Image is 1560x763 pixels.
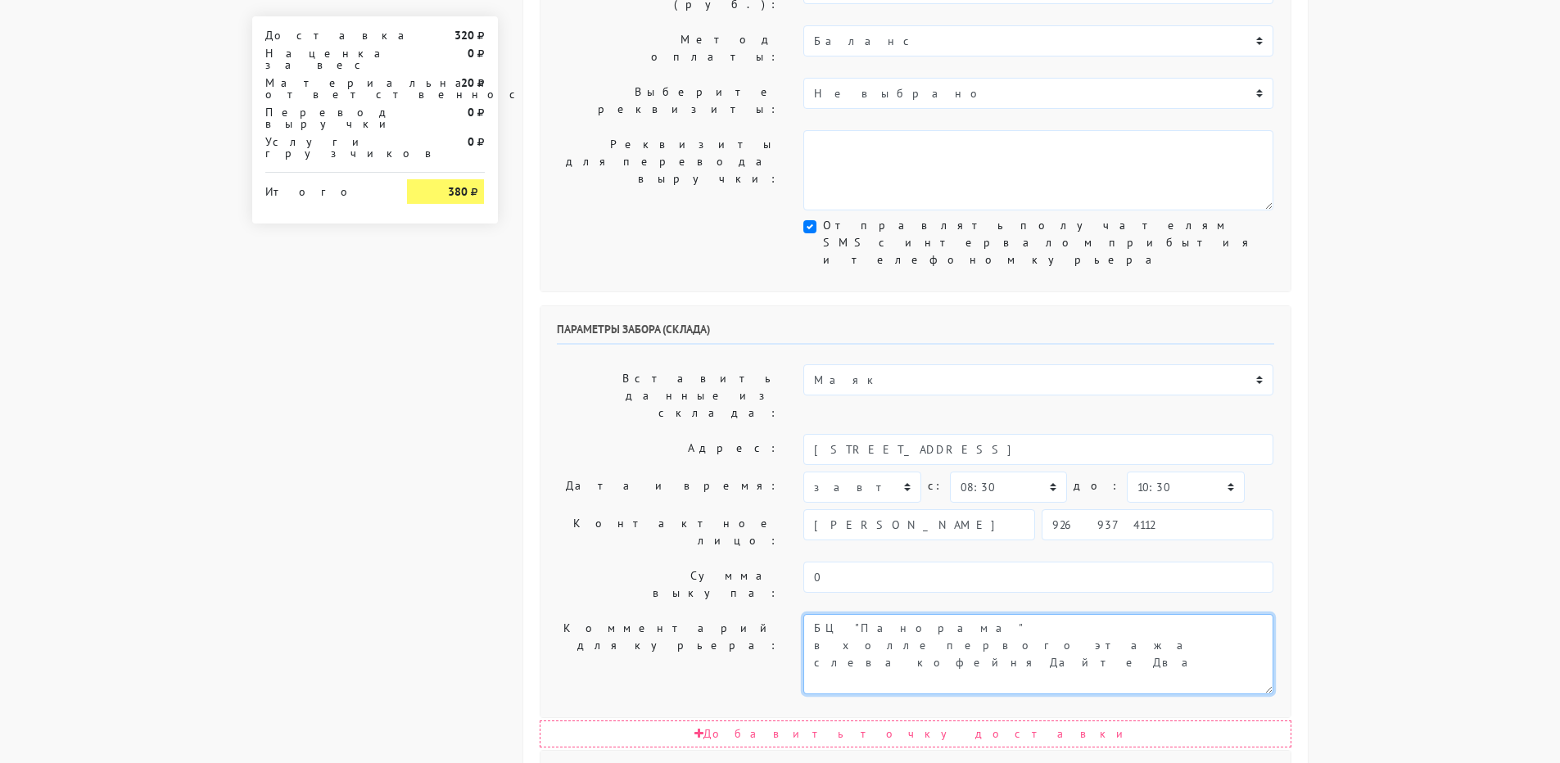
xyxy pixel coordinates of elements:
label: c: [928,472,943,500]
label: Сумма выкупа: [545,562,792,607]
strong: 0 [468,134,474,149]
label: до: [1074,472,1120,500]
label: Реквизиты для перевода выручки: [545,130,792,210]
textarea: Заход со стороны Верейская 29 стр 139 [803,614,1273,694]
label: Адрес: [545,434,792,465]
label: Метод оплаты: [545,25,792,71]
div: Наценка за вес [253,47,396,70]
div: Перевод выручки [253,106,396,129]
strong: 320 [454,28,474,43]
label: Выберите реквизиты: [545,78,792,124]
input: Телефон [1042,509,1273,540]
div: Услуги грузчиков [253,136,396,159]
strong: 20 [461,75,474,90]
label: Отправлять получателям SMS с интервалом прибытия и телефоном курьера [823,217,1273,269]
label: Дата и время: [545,472,792,503]
h6: Параметры забора (склада) [557,323,1274,345]
div: Материальная ответственность [253,77,396,100]
strong: 0 [468,105,474,120]
div: Доставка [253,29,396,41]
input: Имя [803,509,1035,540]
div: Добавить точку доставки [540,720,1291,747]
label: Вставить данные из склада: [545,364,792,427]
strong: 380 [448,184,468,199]
label: Комментарий для курьера: [545,614,792,694]
div: Итого [265,179,383,197]
strong: 0 [468,46,474,61]
label: Контактное лицо: [545,509,792,555]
